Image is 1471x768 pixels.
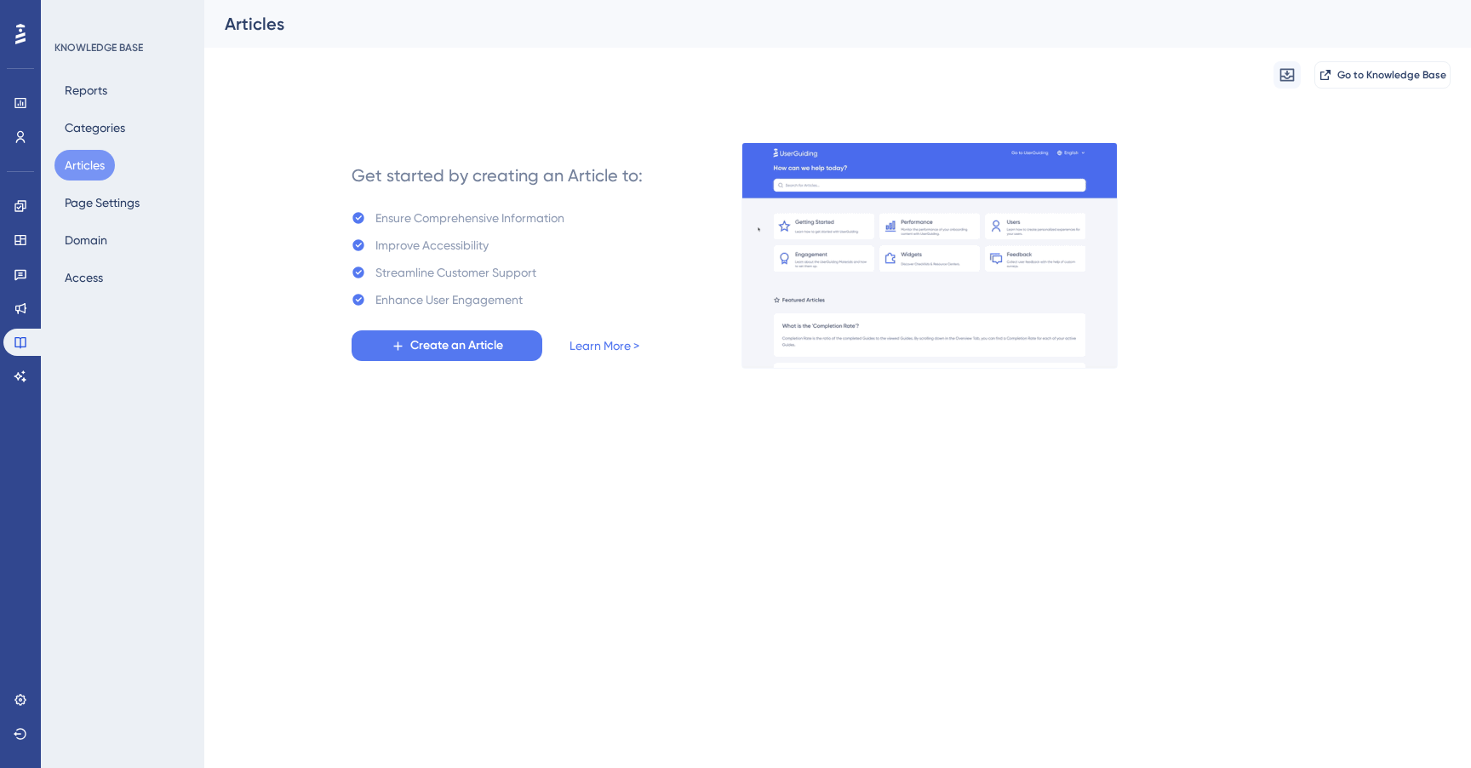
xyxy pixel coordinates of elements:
div: Enhance User Engagement [375,289,523,310]
div: KNOWLEDGE BASE [54,41,143,54]
div: Articles [225,12,1408,36]
button: Page Settings [54,187,150,218]
div: Get started by creating an Article to: [352,163,643,187]
button: Go to Knowledge Base [1314,61,1451,89]
button: Create an Article [352,330,542,361]
button: Domain [54,225,117,255]
div: Ensure Comprehensive Information [375,208,564,228]
span: Create an Article [410,335,503,356]
button: Access [54,262,113,293]
span: Go to Knowledge Base [1337,68,1446,82]
button: Articles [54,150,115,181]
a: Learn More > [570,335,639,356]
img: a27db7f7ef9877a438c7956077c236be.gif [741,142,1118,369]
div: Improve Accessibility [375,235,489,255]
button: Categories [54,112,135,143]
div: Streamline Customer Support [375,262,536,283]
button: Reports [54,75,117,106]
